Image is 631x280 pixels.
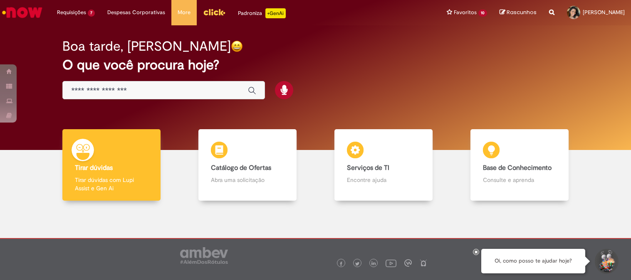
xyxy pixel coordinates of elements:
[75,176,148,192] p: Tirar dúvidas com Lupi Assist e Gen Ai
[347,176,420,184] p: Encontre ajuda
[62,39,231,54] h2: Boa tarde, [PERSON_NAME]
[211,164,271,172] b: Catálogo de Ofertas
[1,4,44,21] img: ServiceNow
[500,9,537,17] a: Rascunhos
[231,40,243,52] img: happy-face.png
[316,129,452,201] a: Serviços de TI Encontre ajuda
[107,8,165,17] span: Despesas Corporativas
[594,249,619,274] button: Iniciar Conversa de Suporte
[265,8,286,18] p: +GenAi
[88,10,95,17] span: 7
[404,259,412,267] img: logo_footer_workplace.png
[62,58,568,72] h2: O que você procura hoje?
[203,6,225,18] img: click_logo_yellow_360x200.png
[339,262,343,266] img: logo_footer_facebook.png
[44,129,180,201] a: Tirar dúvidas Tirar dúvidas com Lupi Assist e Gen Ai
[347,164,389,172] b: Serviços de TI
[211,176,284,184] p: Abra uma solicitação
[483,164,552,172] b: Base de Conhecimento
[483,176,556,184] p: Consulte e aprenda
[75,164,113,172] b: Tirar dúvidas
[57,8,86,17] span: Requisições
[507,8,537,16] span: Rascunhos
[355,262,359,266] img: logo_footer_twitter.png
[371,261,376,266] img: logo_footer_linkedin.png
[451,129,587,201] a: Base de Conhecimento Consulte e aprenda
[180,129,316,201] a: Catálogo de Ofertas Abra uma solicitação
[583,9,625,16] span: [PERSON_NAME]
[478,10,487,17] span: 10
[180,247,228,264] img: logo_footer_ambev_rotulo_gray.png
[481,249,585,273] div: Oi, como posso te ajudar hoje?
[386,258,396,268] img: logo_footer_youtube.png
[178,8,191,17] span: More
[420,259,427,267] img: logo_footer_naosei.png
[238,8,286,18] div: Padroniza
[454,8,477,17] span: Favoritos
